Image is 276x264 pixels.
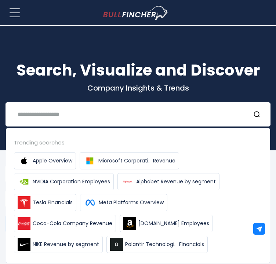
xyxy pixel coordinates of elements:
span: Meta Platforms Overview [99,199,164,206]
h1: Search, Visualize and Discover [6,59,270,82]
a: NIKE Revenue by segment [14,236,103,253]
a: Go to homepage [103,6,182,20]
a: [DOMAIN_NAME] Employees [120,215,213,232]
span: Palantir Technologi... Financials [125,241,204,248]
a: Apple Overview [14,152,76,169]
div: Trending searches [14,138,262,147]
p: Company Insights & Trends [6,83,270,93]
a: Palantir Technologi... Financials [106,236,208,253]
a: Alphabet Revenue by segment [117,173,219,190]
a: Coca-Cola Company Revenue [14,215,116,232]
button: Search [253,110,263,119]
span: [DOMAIN_NAME] Employees [138,220,209,227]
img: Bullfincher logo [103,6,169,20]
span: Alphabet Revenue by segment [136,178,216,186]
a: Tesla Financials [14,194,76,211]
span: Microsoft Corporati... Revenue [98,157,175,165]
a: NVIDIA Corporation Employees [14,173,114,190]
a: Meta Platforms Overview [80,194,167,211]
a: Microsoft Corporati... Revenue [80,152,179,169]
span: Tesla Financials [33,199,73,206]
span: NIKE Revenue by segment [33,241,99,248]
span: Apple Overview [33,157,72,165]
span: NVIDIA Corporation Employees [33,178,110,186]
span: Coca-Cola Company Revenue [33,220,112,227]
